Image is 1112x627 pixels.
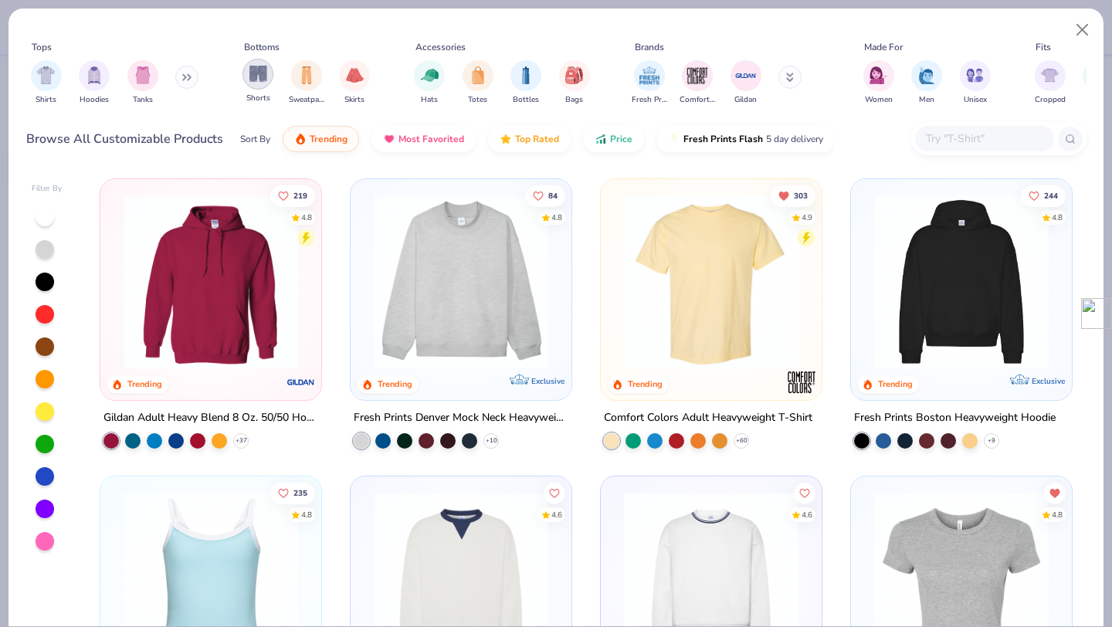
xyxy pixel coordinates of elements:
[286,367,317,398] img: Gildan logo
[31,60,62,106] div: filter for Shirts
[1035,60,1066,106] button: filter button
[864,40,903,54] div: Made For
[1044,482,1066,503] button: Unlike
[632,60,667,106] div: filter for Fresh Prints
[551,509,562,520] div: 4.6
[383,133,395,145] img: most_fav.gif
[302,509,313,520] div: 4.8
[656,126,835,152] button: Fresh Prints Flash5 day delivery
[271,185,316,206] button: Like
[421,94,438,106] span: Hats
[414,60,445,106] button: filter button
[863,60,894,106] div: filter for Women
[244,40,280,54] div: Bottoms
[134,66,151,84] img: Tanks Image
[116,195,306,369] img: 01756b78-01f6-4cc6-8d8a-3c30c1a0c8ac
[242,60,273,106] button: filter button
[559,60,590,106] button: filter button
[964,94,987,106] span: Unisex
[463,60,493,106] div: filter for Totes
[680,60,715,106] button: filter button
[766,130,823,148] span: 5 day delivery
[354,408,568,428] div: Fresh Prints Denver Mock Neck Heavyweight Sweatshirt
[127,60,158,106] button: filter button
[486,436,497,446] span: + 10
[786,367,817,398] img: Comfort Colors logo
[240,132,270,146] div: Sort By
[1081,298,1112,329] img: logo.png
[398,133,464,145] span: Most Favorited
[470,66,486,84] img: Totes Image
[1044,191,1058,199] span: 244
[1035,60,1066,106] div: filter for Cropped
[556,195,746,369] img: a90f7c54-8796-4cb2-9d6e-4e9644cfe0fe
[544,482,565,503] button: Like
[283,126,359,152] button: Trending
[1031,376,1064,386] span: Exclusive
[771,185,815,206] button: Unlike
[246,93,270,104] span: Shorts
[616,195,806,369] img: 029b8af0-80e6-406f-9fdc-fdf898547912
[289,60,324,106] button: filter button
[686,64,709,87] img: Comfort Colors Image
[515,133,559,145] span: Top Rated
[559,60,590,106] div: filter for Bags
[988,436,995,446] span: + 9
[610,133,632,145] span: Price
[249,65,267,83] img: Shorts Image
[294,191,308,199] span: 219
[339,60,370,106] button: filter button
[734,64,758,87] img: Gildan Image
[36,94,56,106] span: Shirts
[310,133,347,145] span: Trending
[339,60,370,106] div: filter for Skirts
[500,133,512,145] img: TopRated.gif
[32,183,63,195] div: Filter By
[37,66,55,84] img: Shirts Image
[551,212,562,223] div: 4.8
[632,60,667,106] button: filter button
[731,60,761,106] button: filter button
[86,66,103,84] img: Hoodies Image
[31,60,62,106] button: filter button
[565,66,582,84] img: Bags Image
[1035,94,1066,106] span: Cropped
[344,94,364,106] span: Skirts
[298,66,315,84] img: Sweatpants Image
[911,60,942,106] div: filter for Men
[463,60,493,106] button: filter button
[805,195,995,369] img: e55d29c3-c55d-459c-bfd9-9b1c499ab3c6
[866,195,1056,369] img: 91acfc32-fd48-4d6b-bdad-a4c1a30ac3fc
[517,66,534,84] img: Bottles Image
[289,94,324,106] span: Sweatpants
[415,40,466,54] div: Accessories
[289,60,324,106] div: filter for Sweatpants
[1021,185,1066,206] button: Like
[488,126,571,152] button: Top Rated
[302,212,313,223] div: 4.8
[242,59,273,104] div: filter for Shorts
[1052,509,1063,520] div: 4.8
[366,195,556,369] img: f5d85501-0dbb-4ee4-b115-c08fa3845d83
[731,60,761,106] div: filter for Gildan
[635,40,664,54] div: Brands
[525,185,565,206] button: Like
[960,60,991,106] button: filter button
[133,94,153,106] span: Tanks
[236,436,247,446] span: + 37
[960,60,991,106] div: filter for Unisex
[294,489,308,497] span: 235
[735,436,747,446] span: + 60
[32,40,52,54] div: Tops
[531,376,564,386] span: Exclusive
[734,94,757,106] span: Gildan
[680,60,715,106] div: filter for Comfort Colors
[565,94,583,106] span: Bags
[924,130,1043,147] input: Try "T-Shirt"
[680,94,715,106] span: Comfort Colors
[919,94,934,106] span: Men
[26,130,223,148] div: Browse All Customizable Products
[683,133,763,145] span: Fresh Prints Flash
[1036,40,1051,54] div: Fits
[79,60,110,106] div: filter for Hoodies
